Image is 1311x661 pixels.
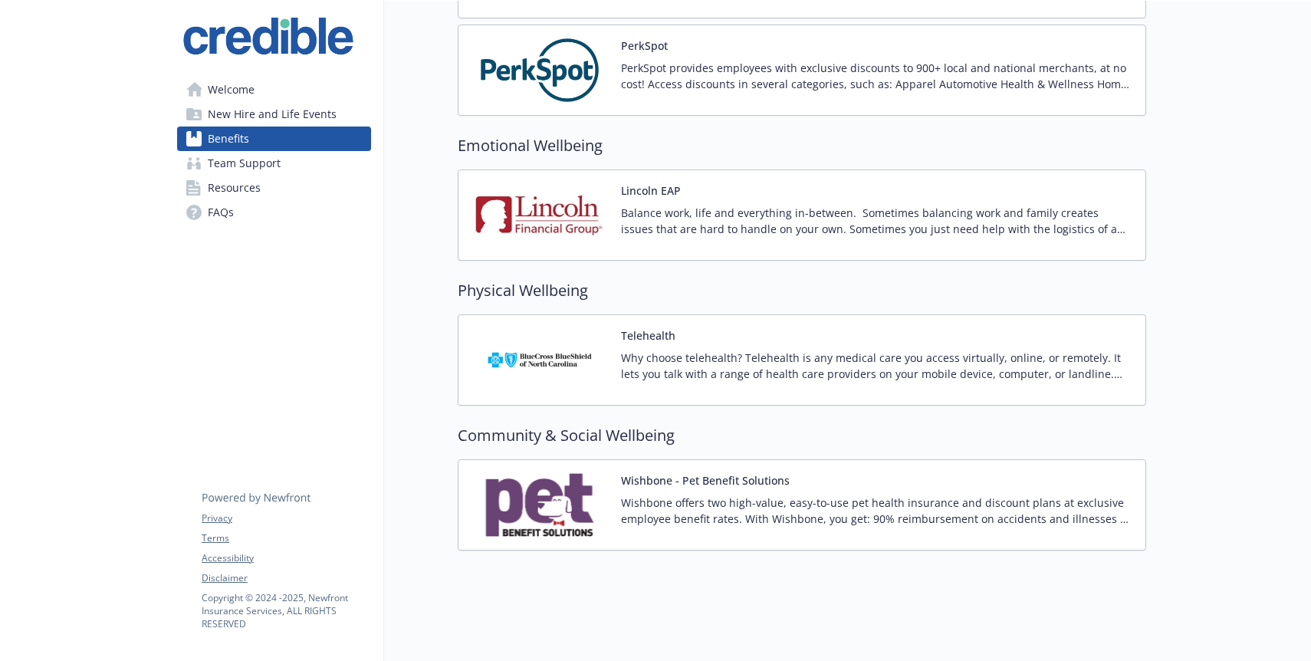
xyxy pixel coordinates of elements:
span: Team Support [208,151,281,176]
a: New Hire and Life Events [177,102,371,127]
span: FAQs [208,200,234,225]
button: Telehealth [621,327,675,344]
p: Wishbone offers two high-value, easy-to-use pet health insurance and discount plans at exclusive ... [621,495,1133,527]
span: New Hire and Life Events [208,102,337,127]
p: Balance work, life and everything in-between. Sometimes balancing work and family creates issues ... [621,205,1133,237]
h2: Emotional Wellbeing [458,134,1146,157]
img: Blue Cross and Blue Shield of North Carolina carrier logo [471,327,609,393]
a: Team Support [177,151,371,176]
button: Wishbone - Pet Benefit Solutions [621,472,790,488]
a: Welcome [177,77,371,102]
a: Benefits [177,127,371,151]
a: FAQs [177,200,371,225]
img: PerkSpot carrier logo [471,38,609,103]
img: Lincoln Financial Group carrier logo [471,183,609,248]
span: Welcome [208,77,255,102]
p: Copyright © 2024 - 2025 , Newfront Insurance Services, ALL RIGHTS RESERVED [202,591,370,630]
a: Disclaimer [202,571,370,585]
p: Why choose telehealth? Telehealth is any medical care you access virtually, online, or remotely. ... [621,350,1133,382]
a: Terms [202,531,370,545]
a: Resources [177,176,371,200]
a: Accessibility [202,551,370,565]
h2: Physical Wellbeing [458,279,1146,302]
button: PerkSpot [621,38,668,54]
a: Privacy [202,511,370,525]
p: PerkSpot provides employees with exclusive discounts to 900+ local and national merchants, at no ... [621,60,1133,92]
h2: Community & Social Wellbeing [458,424,1146,447]
span: Benefits [208,127,249,151]
button: Lincoln EAP [621,183,681,199]
span: Resources [208,176,261,200]
img: Pet Benefit Solutions carrier logo [471,472,609,538]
